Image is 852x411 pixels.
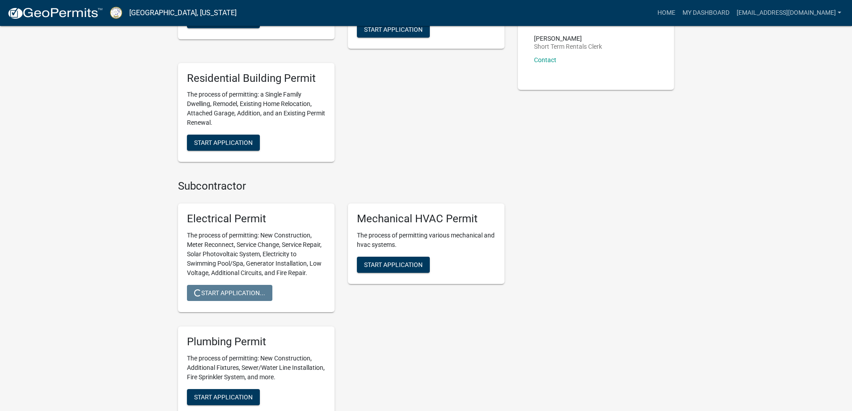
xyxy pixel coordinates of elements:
a: [EMAIL_ADDRESS][DOMAIN_NAME] [733,4,845,21]
button: Start Application [187,389,260,405]
h5: Residential Building Permit [187,72,326,85]
button: Start Application [357,21,430,38]
p: [PERSON_NAME] [534,35,602,42]
button: Start Application [187,12,260,28]
h5: Electrical Permit [187,212,326,225]
span: Start Application [194,393,253,400]
img: Putnam County, Georgia [110,7,122,19]
p: The process of permitting: New Construction, Meter Reconnect, Service Change, Service Repair, Sol... [187,231,326,278]
h5: Plumbing Permit [187,335,326,348]
h5: Mechanical HVAC Permit [357,212,496,225]
span: Start Application [194,139,253,146]
p: Short Term Rentals Clerk [534,43,602,50]
span: Start Application [364,25,423,33]
p: The process of permitting: a Single Family Dwelling, Remodel, Existing Home Relocation, Attached ... [187,90,326,127]
p: The process of permitting: New Construction, Additional Fixtures, Sewer/Water Line Installation, ... [187,354,326,382]
button: Start Application [187,135,260,151]
a: Home [654,4,679,21]
a: Contact [534,56,556,64]
a: My Dashboard [679,4,733,21]
span: Start Application... [194,289,265,297]
p: The process of permitting various mechanical and hvac systems. [357,231,496,250]
span: Start Application [364,261,423,268]
h4: Subcontractor [178,180,504,193]
a: [GEOGRAPHIC_DATA], [US_STATE] [129,5,237,21]
button: Start Application... [187,285,272,301]
button: Start Application [357,257,430,273]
